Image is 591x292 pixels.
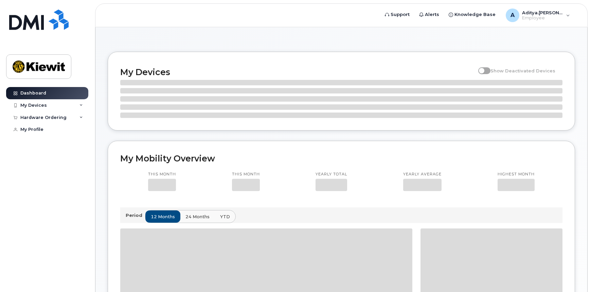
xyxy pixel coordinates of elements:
p: Yearly total [316,172,347,177]
h2: My Devices [120,67,475,77]
p: This month [232,172,260,177]
span: Show Deactivated Devices [490,68,555,73]
p: Highest month [498,172,535,177]
p: This month [148,172,176,177]
span: YTD [220,213,230,220]
p: Yearly average [403,172,442,177]
p: Period [126,212,145,219]
input: Show Deactivated Devices [478,64,484,70]
h2: My Mobility Overview [120,153,562,164]
span: 24 months [185,213,210,220]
